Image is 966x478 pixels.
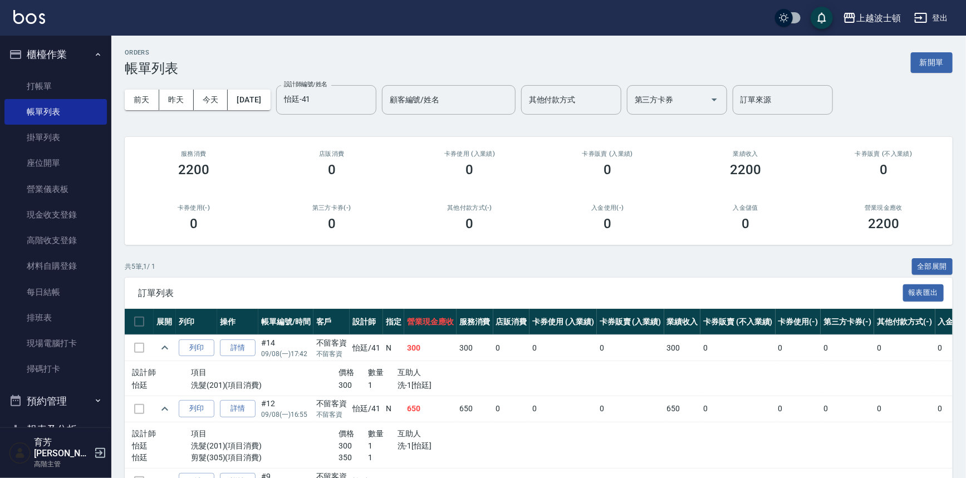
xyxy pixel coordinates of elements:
[604,216,611,231] h3: 0
[4,125,107,150] a: 掛單列表
[821,396,874,422] td: 0
[339,429,355,438] span: 價格
[191,368,207,377] span: 項目
[368,452,398,464] p: 1
[700,309,775,335] th: 卡券販賣 (不入業績)
[132,368,156,377] span: 設計師
[258,335,313,361] td: #14
[690,150,801,157] h2: 業績收入
[529,309,597,335] th: 卡券使用 (入業績)
[404,335,457,361] td: 300
[838,7,905,29] button: 上越波士頓
[176,309,217,335] th: 列印
[316,337,347,349] div: 不留客資
[493,309,530,335] th: 店販消費
[125,262,155,272] p: 共 5 筆, 1 / 1
[597,396,664,422] td: 0
[398,380,486,391] p: 洗-1[怡廷]
[316,349,347,359] p: 不留客資
[911,52,953,73] button: 新開單
[368,380,398,391] p: 1
[457,335,493,361] td: 300
[350,309,383,335] th: 設計師
[700,396,775,422] td: 0
[4,73,107,99] a: 打帳單
[493,335,530,361] td: 0
[604,162,611,178] h3: 0
[368,440,398,452] p: 1
[132,429,156,438] span: 設計師
[821,335,874,361] td: 0
[383,335,404,361] td: N
[276,150,388,157] h2: 店販消費
[179,400,214,417] button: 列印
[328,162,336,178] h3: 0
[911,57,953,67] a: 新開單
[874,309,935,335] th: 其他付款方式(-)
[191,452,339,464] p: 剪髮(305)(項目消費)
[821,309,874,335] th: 第三方卡券(-)
[178,162,209,178] h3: 2200
[328,216,336,231] h3: 0
[4,176,107,202] a: 營業儀表板
[811,7,833,29] button: save
[700,335,775,361] td: 0
[339,452,368,464] p: 350
[258,396,313,422] td: #12
[34,459,91,469] p: 高階主管
[776,396,821,422] td: 0
[4,387,107,416] button: 預約管理
[138,204,249,211] h2: 卡券使用(-)
[868,216,899,231] h3: 2200
[4,40,107,69] button: 櫃檯作業
[261,349,311,359] p: 09/08 (一) 17:42
[404,309,457,335] th: 營業現金應收
[398,368,421,377] span: 互助人
[339,440,368,452] p: 300
[404,396,457,422] td: 650
[350,396,383,422] td: 怡廷 /41
[4,305,107,331] a: 排班表
[313,309,350,335] th: 客戶
[414,150,526,157] h2: 卡券使用 (入業績)
[493,396,530,422] td: 0
[350,335,383,361] td: 怡廷 /41
[912,258,953,275] button: 全部展開
[261,410,311,420] p: 09/08 (一) 16:55
[552,204,663,211] h2: 入金使用(-)
[9,442,31,464] img: Person
[776,309,821,335] th: 卡券使用(-)
[125,90,159,110] button: 前天
[457,396,493,422] td: 650
[4,253,107,279] a: 材料自購登錄
[690,204,801,211] h2: 入金儲值
[776,335,821,361] td: 0
[194,90,228,110] button: 今天
[191,440,339,452] p: 洗髮(201)(項目消費)
[742,216,749,231] h3: 0
[191,429,207,438] span: 項目
[132,440,191,452] p: 怡廷
[664,335,701,361] td: 300
[132,380,191,391] p: 怡廷
[910,8,953,28] button: 登出
[4,356,107,382] a: 掃碼打卡
[664,396,701,422] td: 650
[874,335,935,361] td: 0
[383,396,404,422] td: N
[903,284,944,302] button: 報表匯出
[34,437,91,459] h5: 育芳[PERSON_NAME]
[4,331,107,356] a: 現場電腦打卡
[414,204,526,211] h2: 其他付款方式(-)
[457,309,493,335] th: 服務消費
[856,11,901,25] div: 上越波士頓
[597,335,664,361] td: 0
[880,162,887,178] h3: 0
[179,339,214,357] button: 列印
[220,400,256,417] a: 詳情
[368,429,384,438] span: 數量
[156,401,173,417] button: expand row
[217,309,258,335] th: 操作
[125,49,178,56] h2: ORDERS
[138,150,249,157] h3: 服務消費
